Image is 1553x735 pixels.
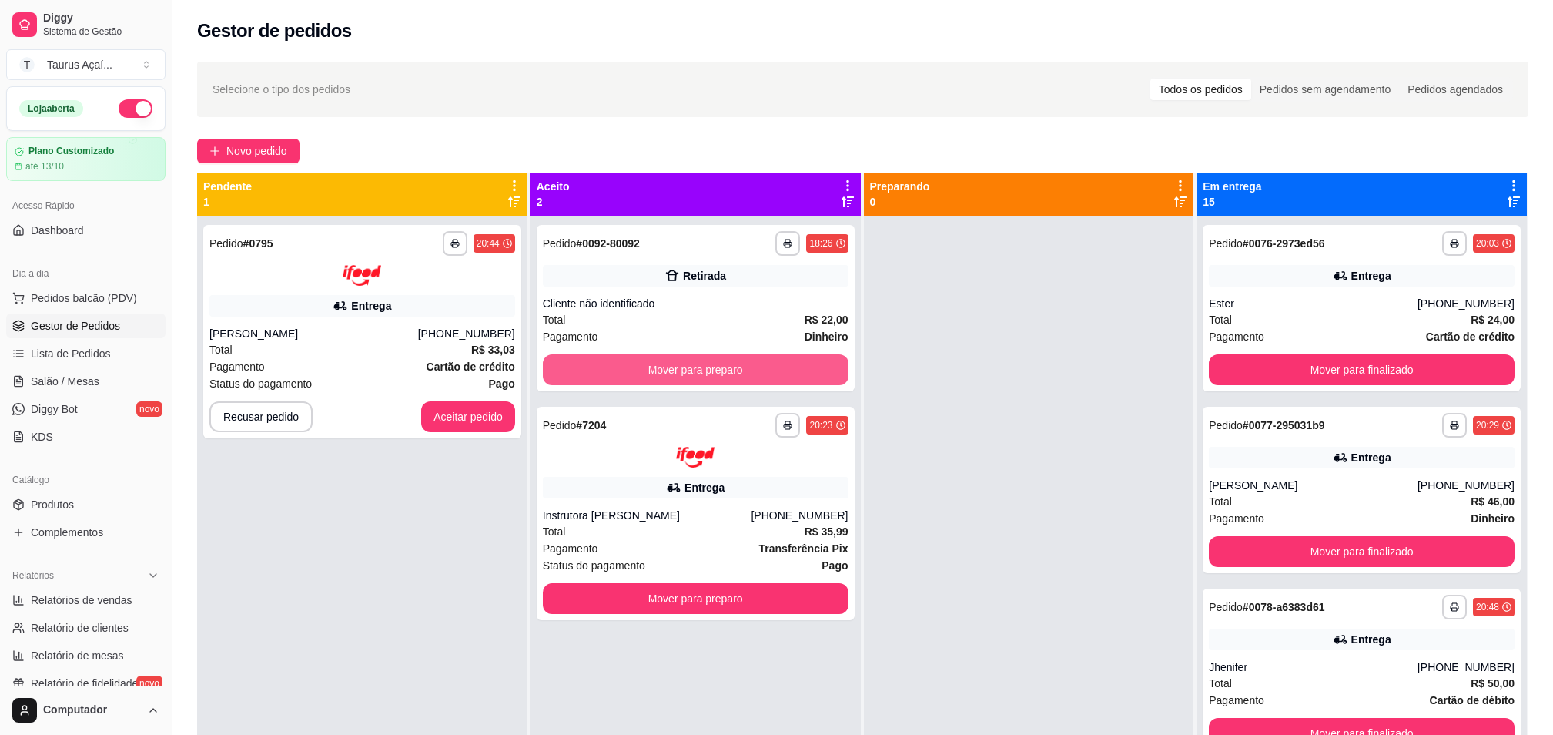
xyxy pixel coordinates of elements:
[427,361,515,373] strong: Cartão de crédito
[6,671,166,696] a: Relatório de fidelidadenovo
[1209,354,1515,385] button: Mover para finalizado
[537,179,570,194] p: Aceito
[1209,328,1264,345] span: Pagamento
[343,265,381,286] img: ifood
[31,318,120,334] span: Gestor de Pedidos
[1430,694,1515,706] strong: Cartão de débito
[809,419,832,431] div: 20:23
[28,146,114,157] article: Plano Customizado
[683,268,726,284] div: Retirada
[1209,536,1515,567] button: Mover para finalizado
[31,290,137,306] span: Pedidos balcão (PDV)
[1203,194,1261,210] p: 15
[1209,601,1243,613] span: Pedido
[1476,419,1499,431] div: 20:29
[1471,495,1515,508] strong: R$ 46,00
[31,676,138,691] span: Relatório de fidelidade
[6,193,166,218] div: Acesso Rápido
[537,194,570,210] p: 2
[809,237,832,250] div: 18:26
[6,692,166,729] button: Computador
[1417,659,1515,675] div: [PHONE_NUMBER]
[19,57,35,72] span: T
[31,429,53,445] span: KDS
[31,497,74,512] span: Produtos
[543,296,848,311] div: Cliente não identificado
[1209,311,1232,328] span: Total
[576,237,640,250] strong: # 0092-80092
[543,354,848,385] button: Mover para preparo
[1417,478,1515,493] div: [PHONE_NUMBER]
[822,559,848,572] strong: Pago
[805,331,848,343] strong: Dinheiro
[684,480,725,495] div: Entrega
[6,369,166,394] a: Salão / Mesas
[543,583,848,614] button: Mover para preparo
[31,223,84,238] span: Dashboard
[209,146,220,156] span: plus
[6,218,166,243] a: Dashboard
[1203,179,1261,194] p: Em entrega
[759,542,848,555] strong: Transferência Pix
[6,588,166,612] a: Relatórios de vendas
[6,643,166,668] a: Relatório de mesas
[203,194,252,210] p: 1
[1209,510,1264,527] span: Pagamento
[31,374,99,389] span: Salão / Mesas
[6,341,166,366] a: Lista de Pedidos
[1471,314,1515,326] strong: R$ 24,00
[209,401,313,432] button: Recusar pedido
[576,419,606,431] strong: # 7204
[197,139,300,163] button: Novo pedido
[421,401,515,432] button: Aceitar pedido
[1209,478,1417,493] div: [PERSON_NAME]
[6,261,166,286] div: Dia a dia
[31,620,129,636] span: Relatório de clientes
[543,540,598,557] span: Pagamento
[477,237,500,250] div: 20:44
[1243,237,1325,250] strong: # 0076-2973ed56
[1471,677,1515,690] strong: R$ 50,00
[489,378,515,390] strong: Pago
[1243,601,1325,613] strong: # 0078-a6383d61
[47,57,112,72] div: Taurus Açaí ...
[209,358,265,375] span: Pagamento
[31,525,103,540] span: Complementos
[543,311,566,328] span: Total
[1150,79,1251,100] div: Todos os pedidos
[6,520,166,545] a: Complementos
[471,344,515,356] strong: R$ 33,03
[6,314,166,338] a: Gestor de Pedidos
[43,25,159,38] span: Sistema de Gestão
[6,425,166,449] a: KDS
[31,401,78,417] span: Diggy Bot
[6,397,166,421] a: Diggy Botnovo
[1209,659,1417,675] div: Jhenifer
[31,592,132,608] span: Relatórios de vendas
[751,508,848,523] div: [PHONE_NUMBER]
[226,143,287,159] span: Novo pedido
[870,179,930,194] p: Preparando
[543,419,577,431] span: Pedido
[870,194,930,210] p: 0
[543,508,751,523] div: Instrutora [PERSON_NAME]
[6,468,166,492] div: Catálogo
[19,100,83,117] div: Loja aberta
[6,6,166,43] a: DiggySistema de Gestão
[1399,79,1511,100] div: Pedidos agendados
[119,99,152,118] button: Alterar Status
[1243,419,1325,431] strong: # 0077-295031b9
[209,326,418,341] div: [PERSON_NAME]
[543,523,566,540] span: Total
[351,298,391,314] div: Entrega
[1476,237,1499,250] div: 20:03
[1426,331,1515,343] strong: Cartão de crédito
[209,375,312,392] span: Status do pagamento
[805,525,848,538] strong: R$ 35,99
[43,12,159,25] span: Diggy
[1351,632,1391,647] div: Entrega
[1351,450,1391,465] div: Entrega
[6,49,166,80] button: Select a team
[1209,419,1243,431] span: Pedido
[1251,79,1399,100] div: Pedidos sem agendamento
